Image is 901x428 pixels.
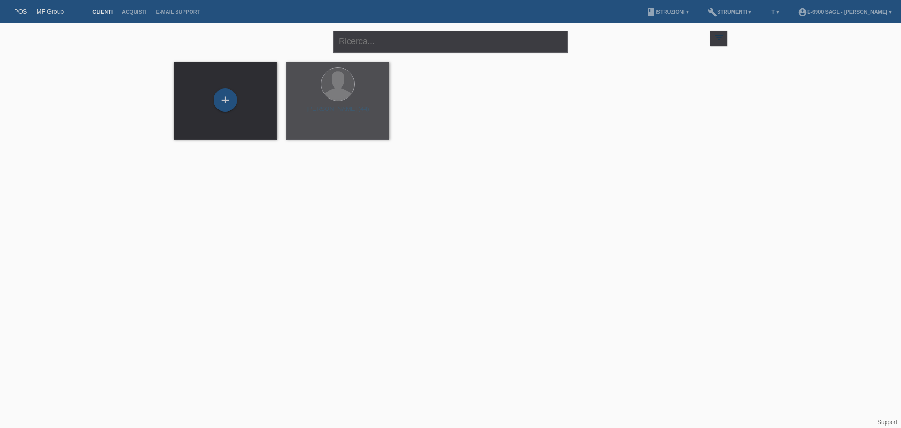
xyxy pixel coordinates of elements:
[646,8,656,17] i: book
[765,9,784,15] a: IT ▾
[214,92,237,108] div: Registrare cliente
[708,8,717,17] i: build
[714,32,724,43] i: filter_list
[798,8,807,17] i: account_circle
[117,9,152,15] a: Acquisti
[641,9,694,15] a: bookIstruzioni ▾
[333,31,568,53] input: Ricerca...
[793,9,896,15] a: account_circleE-6900 Sagl - [PERSON_NAME] ▾
[88,9,117,15] a: Clienti
[703,9,756,15] a: buildStrumenti ▾
[294,105,382,120] div: [PERSON_NAME] (44)
[14,8,64,15] a: POS — MF Group
[152,9,205,15] a: E-mail Support
[878,419,897,426] a: Support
